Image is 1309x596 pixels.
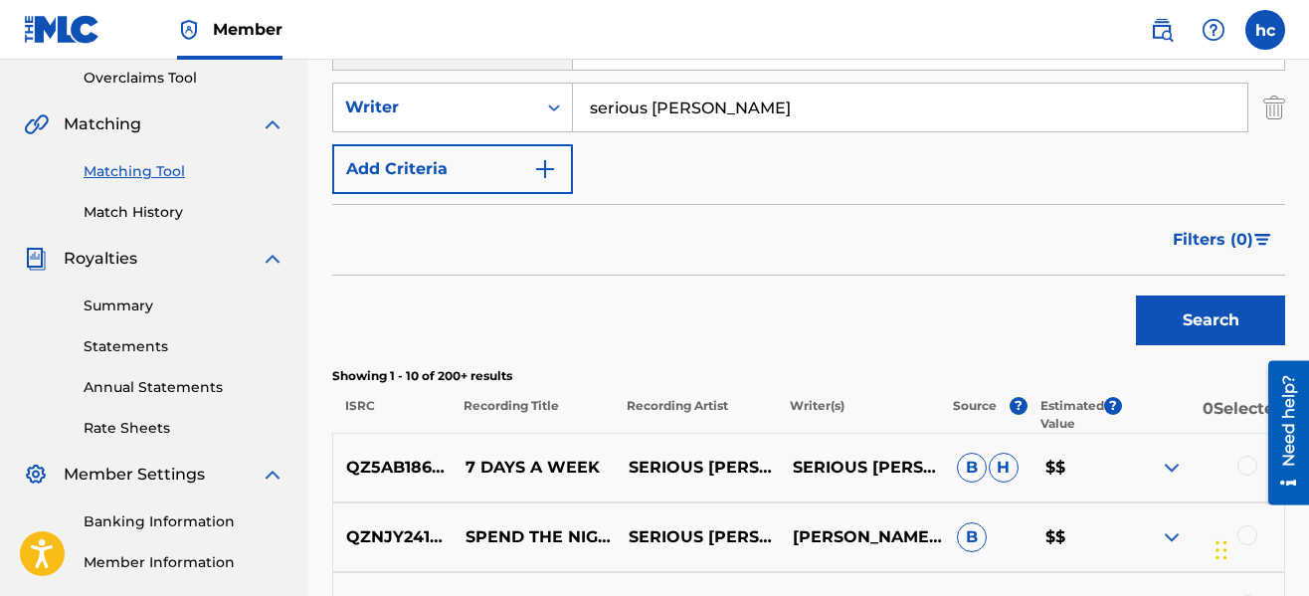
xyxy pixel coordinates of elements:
[989,453,1019,483] span: H
[84,377,284,398] a: Annual Statements
[84,161,284,182] a: Matching Tool
[616,456,780,480] p: SERIOUS [PERSON_NAME],PROJECT
[213,18,282,41] span: Member
[22,14,49,105] div: Need help?
[64,247,137,271] span: Royalties
[451,397,614,433] p: Recording Title
[24,15,100,44] img: MLC Logo
[957,453,987,483] span: B
[1160,456,1184,480] img: expand
[953,397,997,433] p: Source
[24,112,49,136] img: Matching
[1150,18,1174,42] img: search
[616,525,780,549] p: SERIOUS [PERSON_NAME],[PERSON_NAME]
[1122,397,1285,433] p: 0 Selected
[1031,456,1120,480] p: $$
[261,463,284,487] img: expand
[1160,525,1184,549] img: expand
[345,96,524,119] div: Writer
[780,456,944,480] p: SERIOUS [PERSON_NAME]
[84,68,284,89] a: Overclaims Tool
[776,397,939,433] p: Writer(s)
[614,397,777,433] p: Recording Artist
[1104,397,1122,415] span: ?
[84,511,284,532] a: Banking Information
[1194,10,1233,50] div: Help
[1254,234,1271,246] img: filter
[1245,10,1285,50] div: User Menu
[333,456,452,480] p: QZ5AB1860944
[533,157,557,181] img: 9d2ae6d4665cec9f34b9.svg
[452,525,616,549] p: SPEND THE NIGHT
[1040,397,1104,433] p: Estimated Value
[333,525,452,549] p: QZNJY2413909
[452,456,616,480] p: 7 DAYS A WEEK
[1031,525,1120,549] p: $$
[1161,215,1285,265] button: Filters (0)
[261,247,284,271] img: expand
[1215,520,1227,580] div: Drag
[1010,397,1028,415] span: ?
[1136,296,1285,345] button: Search
[24,463,48,487] img: Member Settings
[261,112,284,136] img: expand
[332,397,451,433] p: ISRC
[1263,83,1285,132] img: Delete Criterion
[84,296,284,316] a: Summary
[24,247,48,271] img: Royalties
[64,112,141,136] span: Matching
[957,522,987,552] span: B
[332,367,1285,385] p: Showing 1 - 10 of 200+ results
[1202,18,1225,42] img: help
[1142,10,1182,50] a: Public Search
[64,463,205,487] span: Member Settings
[1173,228,1253,252] span: Filters ( 0 )
[177,18,201,42] img: Top Rightsholder
[84,418,284,439] a: Rate Sheets
[780,525,944,549] p: [PERSON_NAME], SERIOUS [PERSON_NAME]
[84,336,284,357] a: Statements
[1253,361,1309,505] iframe: Resource Center
[1210,500,1309,596] iframe: Chat Widget
[332,144,573,194] button: Add Criteria
[84,552,284,573] a: Member Information
[84,202,284,223] a: Match History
